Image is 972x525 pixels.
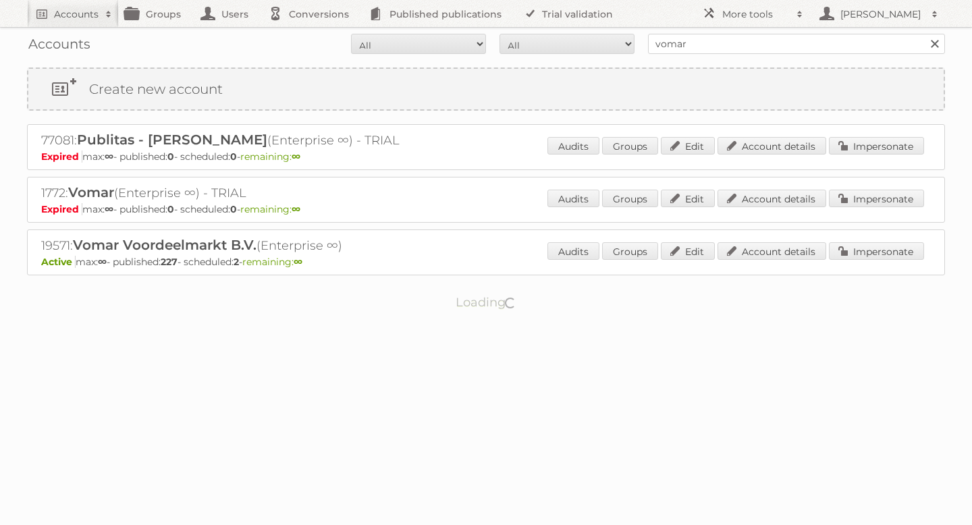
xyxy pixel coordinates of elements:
strong: 0 [167,150,174,163]
strong: ∞ [292,150,300,163]
h2: Accounts [54,7,99,21]
strong: ∞ [98,256,107,268]
strong: ∞ [292,203,300,215]
strong: 0 [230,203,237,215]
strong: 0 [230,150,237,163]
strong: ∞ [105,203,113,215]
a: Edit [661,190,715,207]
a: Impersonate [829,242,924,260]
span: Vomar [68,184,114,200]
strong: ∞ [294,256,302,268]
span: Vomar Voordeelmarkt B.V. [73,237,256,253]
a: Impersonate [829,137,924,155]
h2: 77081: (Enterprise ∞) - TRIAL [41,132,514,149]
span: remaining: [240,203,300,215]
strong: 0 [167,203,174,215]
h2: 1772: (Enterprise ∞) - TRIAL [41,184,514,202]
span: Expired [41,203,82,215]
span: remaining: [242,256,302,268]
a: Audits [547,137,599,155]
p: max: - published: - scheduled: - [41,150,931,163]
a: Groups [602,242,658,260]
strong: ∞ [105,150,113,163]
p: max: - published: - scheduled: - [41,203,931,215]
a: Account details [718,242,826,260]
p: max: - published: - scheduled: - [41,256,931,268]
a: Groups [602,190,658,207]
a: Edit [661,137,715,155]
a: Account details [718,137,826,155]
p: Loading [413,289,560,316]
h2: 19571: (Enterprise ∞) [41,237,514,254]
a: Create new account [28,69,944,109]
a: Audits [547,242,599,260]
a: Audits [547,190,599,207]
strong: 227 [161,256,178,268]
strong: 2 [234,256,239,268]
span: remaining: [240,150,300,163]
a: Account details [718,190,826,207]
span: Active [41,256,76,268]
h2: More tools [722,7,790,21]
a: Groups [602,137,658,155]
a: Impersonate [829,190,924,207]
h2: [PERSON_NAME] [837,7,925,21]
span: Publitas - [PERSON_NAME] [77,132,267,148]
span: Expired [41,150,82,163]
a: Edit [661,242,715,260]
